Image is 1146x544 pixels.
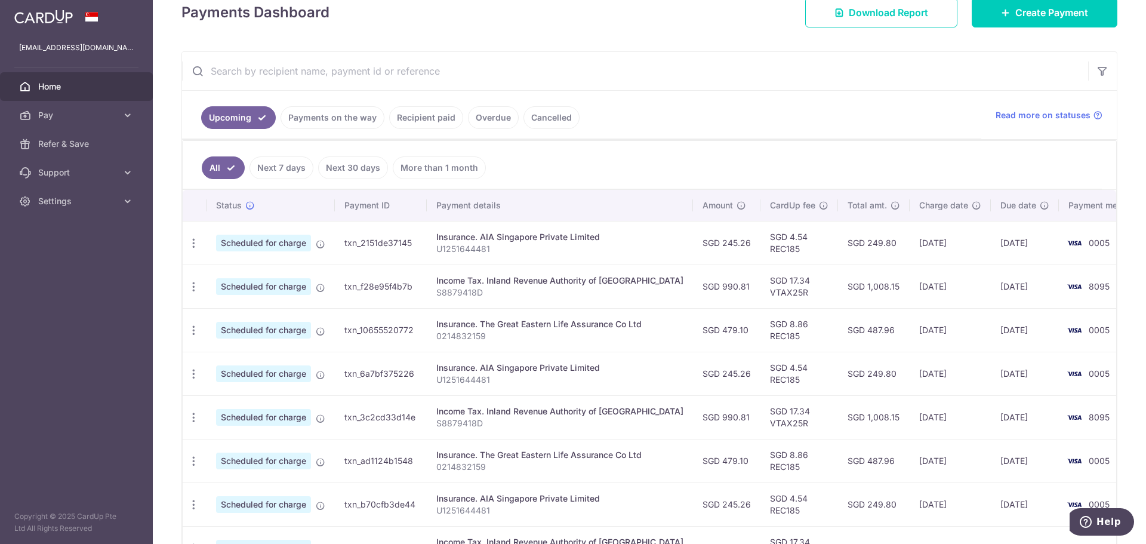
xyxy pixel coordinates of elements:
th: Payment ID [335,190,427,221]
a: Recipient paid [389,106,463,129]
td: SGD 245.26 [693,221,760,265]
td: txn_b70cfb3de44 [335,482,427,526]
span: 0005 [1089,325,1110,335]
td: SGD 249.80 [838,482,910,526]
span: Scheduled for charge [216,409,311,426]
td: SGD 479.10 [693,308,760,352]
img: Bank Card [1062,236,1086,250]
td: SGD 8.86 REC185 [760,308,838,352]
td: txn_ad1124b1548 [335,439,427,482]
span: Settings [38,195,117,207]
td: [DATE] [910,221,991,265]
div: Insurance. The Great Eastern Life Assurance Co Ltd [436,318,683,330]
td: txn_2151de37145 [335,221,427,265]
div: Insurance. AIA Singapore Private Limited [436,493,683,505]
div: Insurance. AIA Singapore Private Limited [436,362,683,374]
td: SGD 17.34 VTAX25R [760,395,838,439]
td: [DATE] [991,265,1059,308]
img: Bank Card [1062,367,1086,381]
img: Bank Card [1062,323,1086,337]
td: [DATE] [991,482,1059,526]
a: Cancelled [523,106,580,129]
td: txn_f28e95f4b7b [335,265,427,308]
th: Payment details [427,190,693,221]
span: Total amt. [848,199,887,211]
td: SGD 4.54 REC185 [760,221,838,265]
span: Home [38,81,117,93]
span: Due date [1000,199,1036,211]
td: txn_3c2cd33d14e [335,395,427,439]
span: 0005 [1089,499,1110,509]
td: [DATE] [991,395,1059,439]
td: SGD 1,008.15 [838,395,910,439]
a: Upcoming [201,106,276,129]
td: [DATE] [910,439,991,482]
div: Income Tax. Inland Revenue Authority of [GEOGRAPHIC_DATA] [436,275,683,287]
td: SGD 487.96 [838,439,910,482]
span: Scheduled for charge [216,322,311,339]
a: Read more on statuses [996,109,1102,121]
a: All [202,156,245,179]
span: Scheduled for charge [216,496,311,513]
td: [DATE] [910,265,991,308]
p: U1251644481 [436,243,683,255]
span: 0005 [1089,238,1110,248]
a: Next 7 days [249,156,313,179]
input: Search by recipient name, payment id or reference [182,52,1088,90]
p: 0214832159 [436,330,683,342]
td: [DATE] [910,308,991,352]
span: Read more on statuses [996,109,1090,121]
span: Refer & Save [38,138,117,150]
p: [EMAIL_ADDRESS][DOMAIN_NAME] [19,42,134,54]
img: Bank Card [1062,410,1086,425]
a: Payments on the way [281,106,384,129]
td: SGD 4.54 REC185 [760,482,838,526]
span: Charge date [919,199,968,211]
span: Scheduled for charge [216,453,311,469]
span: Scheduled for charge [216,235,311,251]
td: SGD 990.81 [693,395,760,439]
td: SGD 249.80 [838,221,910,265]
img: Bank Card [1062,279,1086,294]
div: Insurance. The Great Eastern Life Assurance Co Ltd [436,449,683,461]
td: txn_6a7bf375226 [335,352,427,395]
a: Overdue [468,106,519,129]
p: 0214832159 [436,461,683,473]
p: S8879418D [436,287,683,299]
td: [DATE] [991,439,1059,482]
p: U1251644481 [436,374,683,386]
td: SGD 17.34 VTAX25R [760,265,838,308]
a: More than 1 month [393,156,486,179]
img: Bank Card [1062,497,1086,512]
img: Bank Card [1062,454,1086,468]
span: 0005 [1089,368,1110,379]
td: SGD 1,008.15 [838,265,910,308]
td: [DATE] [910,352,991,395]
a: Next 30 days [318,156,388,179]
p: S8879418D [436,417,683,429]
td: SGD 990.81 [693,265,760,308]
span: Download Report [849,5,928,20]
span: 8095 [1089,412,1110,422]
td: [DATE] [910,395,991,439]
h4: Payments Dashboard [181,2,329,23]
span: Status [216,199,242,211]
td: txn_10655520772 [335,308,427,352]
span: Pay [38,109,117,121]
span: CardUp fee [770,199,815,211]
p: U1251644481 [436,505,683,517]
td: [DATE] [991,221,1059,265]
span: Scheduled for charge [216,278,311,295]
span: Scheduled for charge [216,365,311,382]
td: SGD 8.86 REC185 [760,439,838,482]
span: 8095 [1089,281,1110,291]
span: Amount [703,199,733,211]
td: SGD 487.96 [838,308,910,352]
iframe: Opens a widget where you can find more information [1070,508,1134,538]
td: SGD 249.80 [838,352,910,395]
td: SGD 245.26 [693,482,760,526]
span: 0005 [1089,456,1110,466]
span: Support [38,167,117,179]
td: [DATE] [991,352,1059,395]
